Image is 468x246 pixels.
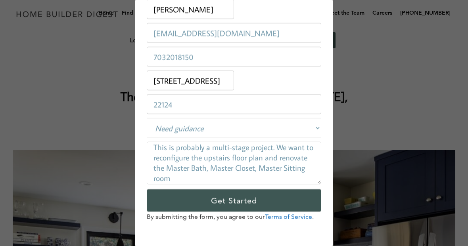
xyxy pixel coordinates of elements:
input: Project Address [147,71,234,90]
p: By submitting the form, you agree to our . [147,212,321,221]
input: Get Started [147,189,321,212]
iframe: Drift Widget Chat Controller [316,189,458,236]
input: Email Address [147,23,321,43]
input: Zip Code [147,94,321,114]
a: Terms of Service [265,213,312,220]
input: Phone Number [147,47,321,67]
